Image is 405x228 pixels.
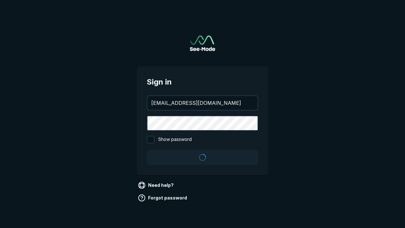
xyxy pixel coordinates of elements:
span: Show password [158,136,192,143]
span: Sign in [147,76,258,88]
img: See-Mode Logo [190,35,215,51]
a: Need help? [137,180,176,190]
input: your@email.com [147,96,258,110]
a: Go to sign in [190,35,215,51]
a: Forgot password [137,193,190,203]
